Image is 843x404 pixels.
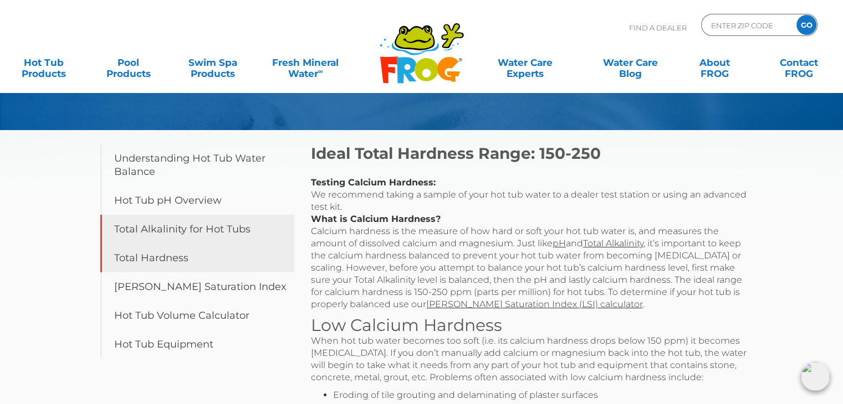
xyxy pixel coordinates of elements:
[100,301,294,330] a: Hot Tub Volume Calculator
[597,51,663,74] a: Water CareBlog
[311,335,754,384] p: When hot tub water becomes too soft (i.e. its calcium hardness drops below 150 ppm) it becomes [M...
[796,15,816,35] input: GO
[801,362,830,391] img: openIcon
[311,177,436,188] strong: Testing Calcium Hardness:
[95,51,161,74] a: PoolProducts
[311,316,754,335] h3: Low Calcium Hardness
[682,51,747,74] a: AboutFROG
[553,238,566,248] a: pH
[100,244,294,272] a: Total Hardness
[426,299,643,309] a: [PERSON_NAME] Saturation Index (LSI) calculator
[100,186,294,215] a: Hot Tub pH Overview
[767,51,832,74] a: ContactFROG
[311,177,754,310] p: We recommend taking a sample of your hot tub water to a dealer test station or using an advanced ...
[710,17,785,33] input: Zip Code Form
[180,51,246,74] a: Swim SpaProducts
[318,67,323,75] sup: ∞
[583,238,643,248] a: Total Alkalinity
[100,272,294,301] a: [PERSON_NAME] Saturation Index
[472,51,579,74] a: Water CareExperts
[100,144,294,186] a: Understanding Hot Tub Water Balance
[100,215,294,244] a: Total Alkalinity for Hot Tubs
[264,51,346,74] a: Fresh MineralWater∞
[311,144,754,163] h2: Ideal Total Hardness Range: 150-250
[100,330,294,359] a: Hot Tub Equipment
[333,389,754,401] li: Eroding of tile grouting and delaminating of plaster surfaces
[11,51,76,74] a: Hot TubProducts
[311,214,441,224] strong: What is Calcium Hardness?
[629,14,687,42] p: Find A Dealer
